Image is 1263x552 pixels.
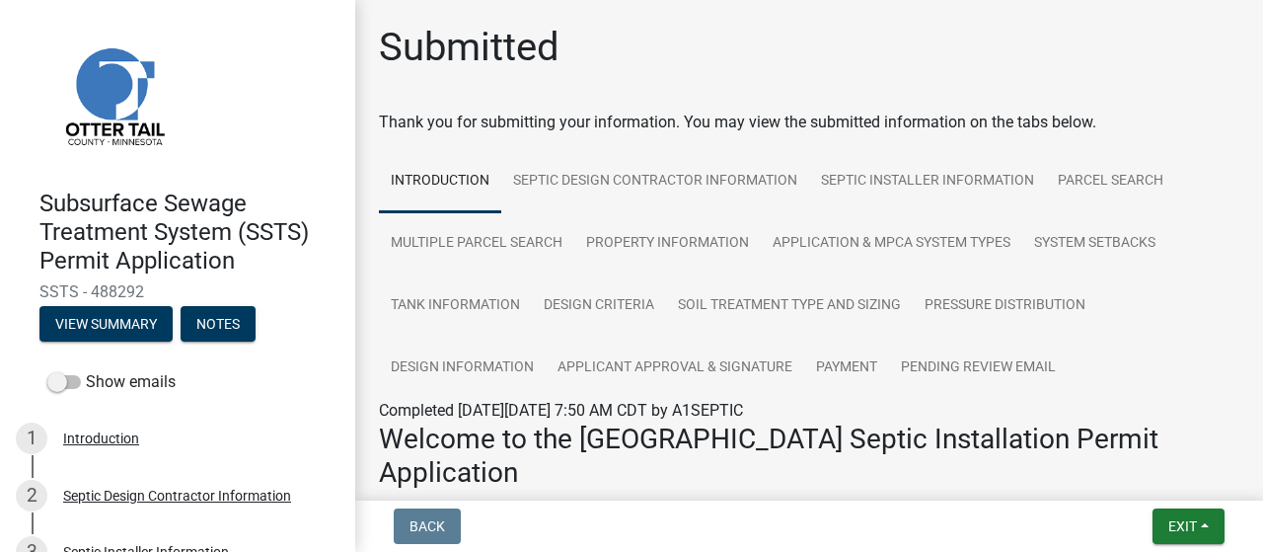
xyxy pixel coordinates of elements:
a: System Setbacks [1022,212,1167,276]
a: Application & MPCA System Types [761,212,1022,276]
a: Parcel search [1046,150,1175,213]
div: 1 [16,423,47,454]
span: Exit [1168,518,1197,534]
a: Introduction [379,150,501,213]
a: Pressure Distribution [913,275,1097,338]
button: Back [394,509,461,544]
a: Design Criteria [532,275,666,338]
a: Septic Installer Information [809,150,1046,213]
h3: Welcome to the [GEOGRAPHIC_DATA] Septic Installation Permit Application [379,423,1239,489]
div: Introduction [63,432,139,445]
a: Payment [804,337,889,400]
img: Otter Tail County, Minnesota [39,21,187,169]
h4: Subsurface Sewage Treatment System (SSTS) Permit Application [39,190,339,275]
a: Tank Information [379,275,532,338]
span: Completed [DATE][DATE] 7:50 AM CDT by A1SEPTIC [379,401,743,420]
label: Show emails [47,370,176,394]
div: Septic Design Contractor Information [63,489,291,503]
a: Septic Design Contractor Information [501,150,809,213]
a: Property Information [574,212,761,276]
span: Back [409,518,445,534]
span: SSTS - 488292 [39,282,316,301]
a: Applicant Approval & Signature [546,337,804,400]
wm-modal-confirm: Notes [181,318,256,334]
h1: Submitted [379,24,559,71]
button: View Summary [39,306,173,342]
button: Exit [1152,509,1225,544]
a: Multiple Parcel Search [379,212,574,276]
div: Thank you for submitting your information. You may view the submitted information on the tabs below. [379,111,1239,134]
button: Notes [181,306,256,342]
wm-modal-confirm: Summary [39,318,173,334]
a: Design Information [379,337,546,400]
div: 2 [16,480,47,512]
a: Pending review Email [889,337,1068,400]
a: Soil Treatment Type and Sizing [666,275,913,338]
